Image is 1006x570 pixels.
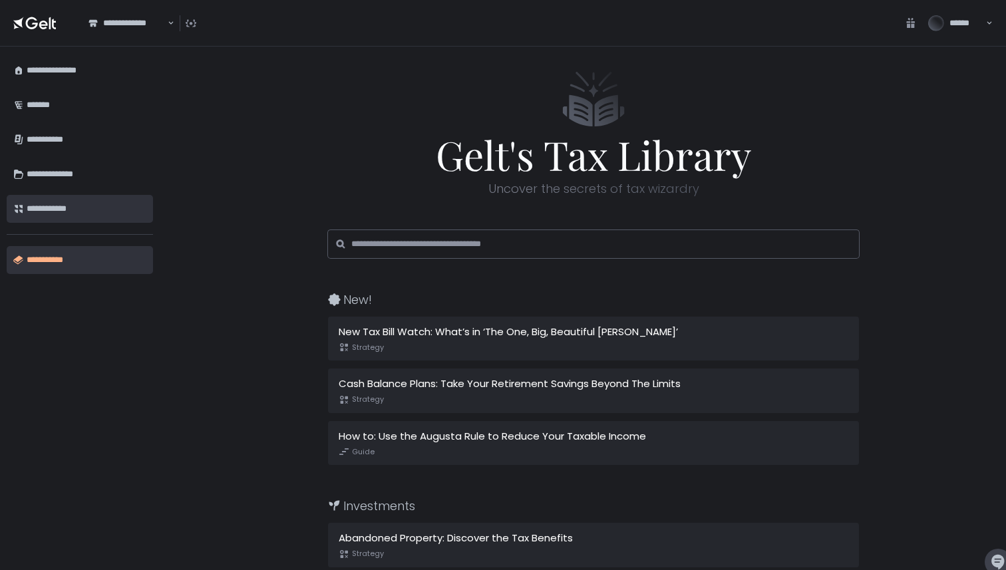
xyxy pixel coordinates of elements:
[339,549,384,559] span: Strategy
[339,531,848,546] div: Abandoned Property: Discover the Tax Benefits
[80,9,174,37] div: Search for option
[339,394,384,405] span: Strategy
[488,180,699,198] span: Uncover the secrets of tax wizardry
[339,342,384,353] span: Strategy
[339,446,375,457] span: Guide
[339,325,848,340] div: New Tax Bill Watch: What’s in ‘The One, Big, Beautiful [PERSON_NAME]’
[339,376,848,392] div: Cash Balance Plans: Take Your Retirement Savings Beyond The Limits
[285,134,902,174] span: Gelt's Tax Library
[327,497,902,515] div: Investments
[327,291,902,309] div: New!
[339,429,848,444] div: How to: Use the Augusta Rule to Reduce Your Taxable Income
